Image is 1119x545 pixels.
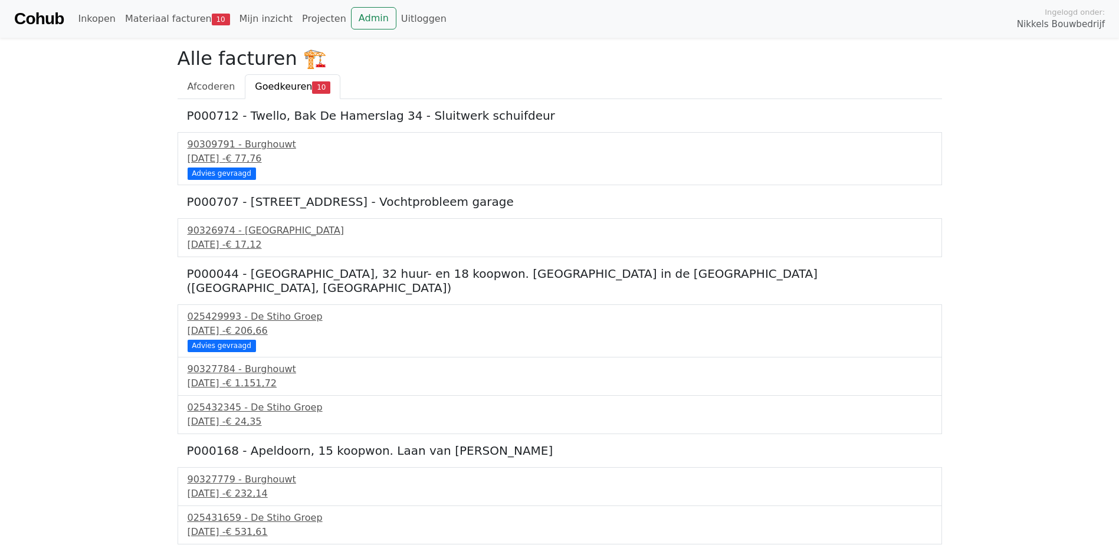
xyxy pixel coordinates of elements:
[188,340,256,352] div: Advies gevraagd
[225,488,267,499] span: € 232,14
[188,362,932,376] div: 90327784 - Burghouwt
[188,224,932,252] a: 90326974 - [GEOGRAPHIC_DATA][DATE] -€ 17,12
[188,376,932,390] div: [DATE] -
[188,472,932,501] a: 90327779 - Burghouwt[DATE] -€ 232,14
[188,415,932,429] div: [DATE] -
[188,310,932,350] a: 025429993 - De Stiho Groep[DATE] -€ 206,66 Advies gevraagd
[187,267,933,295] h5: P000044 - [GEOGRAPHIC_DATA], 32 huur- en 18 koopwon. [GEOGRAPHIC_DATA] in de [GEOGRAPHIC_DATA] ([...
[178,74,245,99] a: Afcoderen
[188,310,932,324] div: 025429993 - De Stiho Groep
[188,168,256,179] div: Advies gevraagd
[188,137,932,178] a: 90309791 - Burghouwt[DATE] -€ 77,76 Advies gevraagd
[188,324,932,338] div: [DATE] -
[188,487,932,501] div: [DATE] -
[225,325,267,336] span: € 206,66
[188,400,932,415] div: 025432345 - De Stiho Groep
[225,377,277,389] span: € 1.151,72
[312,81,330,93] span: 10
[297,7,351,31] a: Projecten
[120,7,235,31] a: Materiaal facturen10
[73,7,120,31] a: Inkopen
[225,416,261,427] span: € 24,35
[188,400,932,429] a: 025432345 - De Stiho Groep[DATE] -€ 24,35
[187,444,933,458] h5: P000168 - Apeldoorn, 15 koopwon. Laan van [PERSON_NAME]
[225,239,261,250] span: € 17,12
[255,81,312,92] span: Goedkeuren
[188,511,932,539] a: 025431659 - De Stiho Groep[DATE] -€ 531,61
[1045,6,1105,18] span: Ingelogd onder:
[188,81,235,92] span: Afcoderen
[178,47,942,70] h2: Alle facturen 🏗️
[225,153,261,164] span: € 77,76
[188,525,932,539] div: [DATE] -
[187,109,933,123] h5: P000712 - Twello, Bak De Hamerslag 34 - Sluitwerk schuifdeur
[14,5,64,33] a: Cohub
[188,238,932,252] div: [DATE] -
[188,224,932,238] div: 90326974 - [GEOGRAPHIC_DATA]
[188,472,932,487] div: 90327779 - Burghouwt
[187,195,933,209] h5: P000707 - [STREET_ADDRESS] - Vochtprobleem garage
[188,152,932,166] div: [DATE] -
[212,14,230,25] span: 10
[1017,18,1105,31] span: Nikkels Bouwbedrijf
[188,362,932,390] a: 90327784 - Burghouwt[DATE] -€ 1.151,72
[188,511,932,525] div: 025431659 - De Stiho Groep
[188,137,932,152] div: 90309791 - Burghouwt
[351,7,396,29] a: Admin
[225,526,267,537] span: € 531,61
[245,74,340,99] a: Goedkeuren10
[396,7,451,31] a: Uitloggen
[235,7,298,31] a: Mijn inzicht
